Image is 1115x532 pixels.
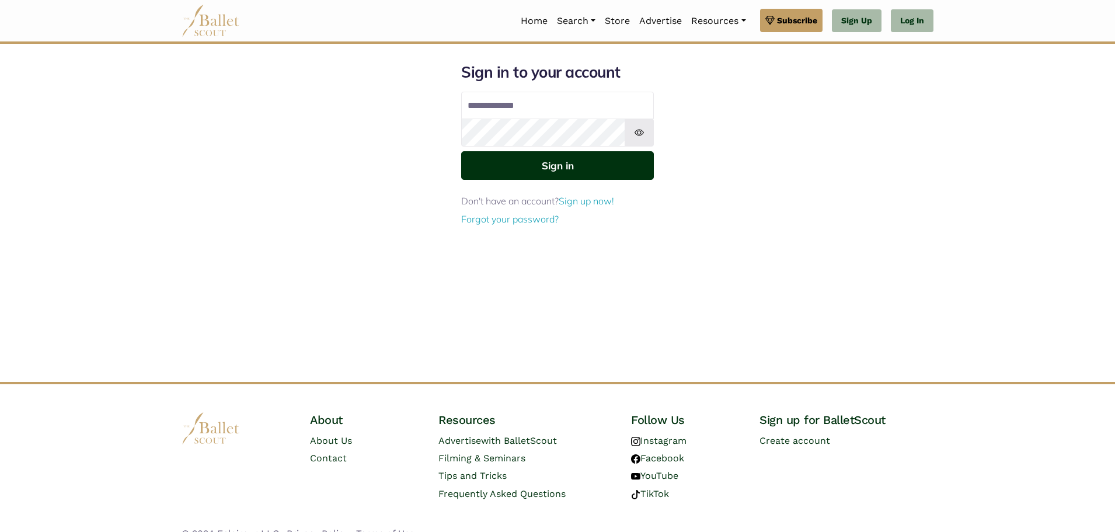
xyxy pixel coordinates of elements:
h4: Sign up for BalletScout [759,412,933,427]
a: Store [600,9,635,33]
img: facebook logo [631,454,640,464]
a: Create account [759,435,830,446]
a: Filming & Seminars [438,453,525,464]
a: Advertisewith BalletScout [438,435,557,446]
h4: Follow Us [631,412,741,427]
a: Frequently Asked Questions [438,488,566,499]
a: Home [516,9,552,33]
a: Sign up now! [559,195,614,207]
a: Forgot your password? [461,213,559,225]
a: Resources [687,9,750,33]
span: with BalletScout [481,435,557,446]
span: Subscribe [777,14,817,27]
img: logo [182,412,240,444]
img: youtube logo [631,472,640,481]
a: Instagram [631,435,687,446]
button: Sign in [461,151,654,180]
a: Subscribe [760,9,823,32]
img: gem.svg [765,14,775,27]
a: Advertise [635,9,687,33]
a: YouTube [631,470,678,481]
h1: Sign in to your account [461,62,654,82]
img: instagram logo [631,437,640,446]
a: Contact [310,453,347,464]
a: Sign Up [832,9,881,33]
a: TikTok [631,488,669,499]
a: Facebook [631,453,684,464]
p: Don't have an account? [461,194,654,209]
img: tiktok logo [631,490,640,499]
a: Tips and Tricks [438,470,507,481]
h4: Resources [438,412,612,427]
a: About Us [310,435,352,446]
h4: About [310,412,420,427]
a: Search [552,9,600,33]
a: Log In [891,9,933,33]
